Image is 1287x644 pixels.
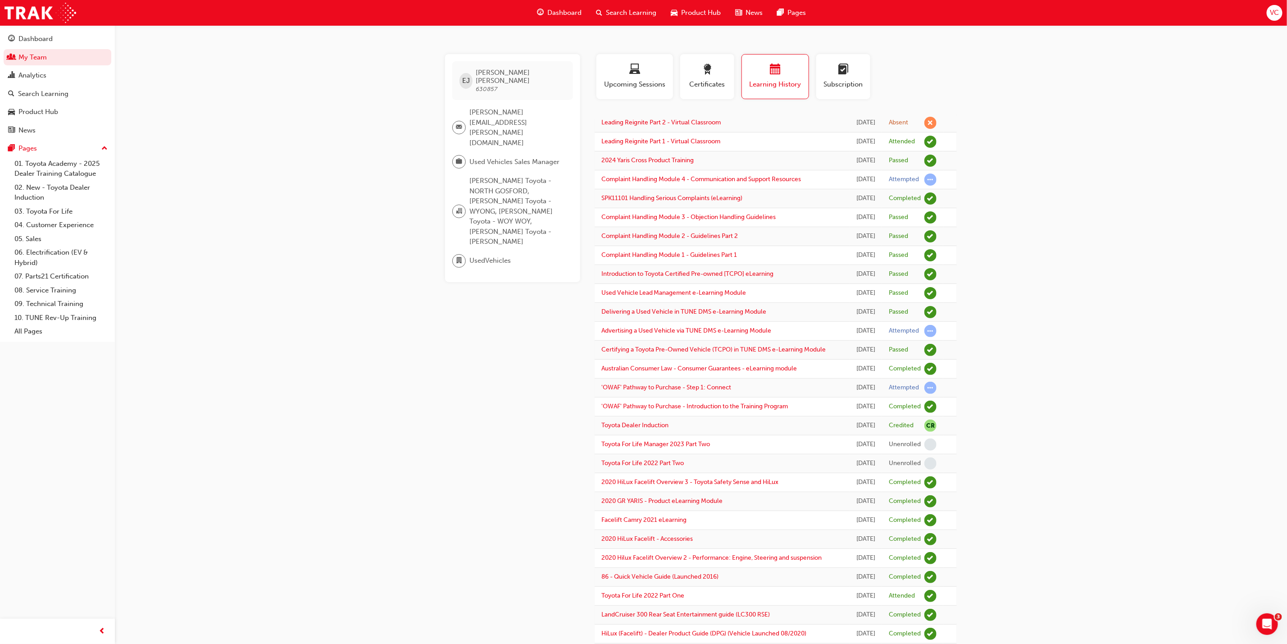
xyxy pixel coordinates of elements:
[787,8,806,18] span: Pages
[924,495,937,507] span: learningRecordVerb_COMPLETE-icon
[11,218,111,232] a: 04. Customer Experience
[856,610,875,620] div: Tue May 10 2022 00:00:00 GMT+1000 (Australian Eastern Standard Time)
[823,79,864,90] span: Subscription
[8,54,15,62] span: people-icon
[601,535,693,543] a: 2020 HiLux Facelift - Accessories
[924,287,937,299] span: learningRecordVerb_PASS-icon
[856,307,875,317] div: Mon May 26 2025 16:21:56 GMT+1000 (Australian Eastern Standard Time)
[601,137,720,145] a: Leading Reignite Part 1 - Virtual Classroom
[18,89,68,99] div: Search Learning
[601,554,822,562] a: 2020 Hilux Facelift Overview 2 - Performance: Engine, Steering and suspension
[889,554,921,562] div: Completed
[11,246,111,269] a: 06. Electrification (EV & Hybrid)
[856,269,875,279] div: Mon May 26 2025 16:40:14 GMT+1000 (Australian Eastern Standard Time)
[770,64,781,76] span: calendar-icon
[924,363,937,375] span: learningRecordVerb_COMPLETE-icon
[889,213,908,222] div: Passed
[777,7,784,18] span: pages-icon
[924,609,937,621] span: learningRecordVerb_COMPLETE-icon
[601,440,710,448] a: Toyota For Life Manager 2023 Part Two
[601,270,773,278] a: Introduction to Toyota Certified Pre-owned [TCPO] eLearning
[889,232,908,241] div: Passed
[547,8,582,18] span: Dashboard
[4,140,111,157] button: Pages
[456,122,462,133] span: email-icon
[728,4,770,22] a: news-iconNews
[924,420,937,432] span: null-icon
[889,384,919,392] div: Attempted
[11,297,111,311] a: 09. Technical Training
[5,3,76,23] a: Trak
[889,251,908,260] div: Passed
[924,344,937,356] span: learningRecordVerb_PASS-icon
[601,213,776,221] a: Complaint Handling Module 3 - Objection Handling Guidelines
[856,534,875,544] div: Fri Sep 02 2022 00:00:00 GMT+1000 (Australian Eastern Standard Time)
[606,8,656,18] span: Search Learning
[601,308,766,315] a: Delivering a Used Vehicle in TUNE DMS e-Learning Module
[671,7,678,18] span: car-icon
[889,611,921,619] div: Completed
[924,230,937,242] span: learningRecordVerb_PASS-icon
[856,629,875,639] div: Tue May 10 2022 00:00:00 GMT+1000 (Australian Eastern Standard Time)
[4,31,111,47] a: Dashboard
[856,402,875,412] div: Mon May 26 2025 15:00:46 GMT+1000 (Australian Eastern Standard Time)
[18,143,37,154] div: Pages
[856,420,875,431] div: Tue Mar 25 2025 23:00:00 GMT+1100 (Australian Eastern Daylight Time)
[11,269,111,283] a: 07. Parts21 Certification
[924,628,937,640] span: learningRecordVerb_COMPLETE-icon
[11,324,111,338] a: All Pages
[856,572,875,582] div: Fri Sep 02 2022 00:00:00 GMT+1000 (Australian Eastern Standard Time)
[924,268,937,280] span: learningRecordVerb_PASS-icon
[889,156,908,165] div: Passed
[18,34,53,44] div: Dashboard
[99,626,106,637] span: prev-icon
[469,256,511,266] span: UsedVehicles
[530,4,589,22] a: guage-iconDashboard
[889,478,921,487] div: Completed
[889,175,919,184] div: Attempted
[101,143,108,155] span: up-icon
[537,7,544,18] span: guage-icon
[4,122,111,139] a: News
[681,8,721,18] span: Product Hub
[924,155,937,167] span: learningRecordVerb_PASS-icon
[601,478,778,486] a: 2020 HiLux Facelift Overview 3 - Toyota Safety Sense and HiLux
[601,573,719,580] a: 86 - Quick Vehicle Guide (Launched 2016)
[924,457,937,470] span: learningRecordVerb_NONE-icon
[924,117,937,129] span: learningRecordVerb_ABSENT-icon
[889,346,908,354] div: Passed
[889,137,915,146] div: Attended
[746,8,763,18] span: News
[596,7,602,18] span: search-icon
[476,85,498,93] span: 630857
[596,54,673,99] button: Upcoming Sessions
[4,86,111,102] a: Search Learning
[469,107,566,148] span: [PERSON_NAME][EMAIL_ADDRESS][PERSON_NAME][DOMAIN_NAME]
[856,174,875,185] div: Tue May 27 2025 13:46:45 GMT+1000 (Australian Eastern Standard Time)
[4,104,111,120] a: Product Hub
[856,383,875,393] div: Mon May 26 2025 15:01:26 GMT+1000 (Australian Eastern Standard Time)
[8,35,15,43] span: guage-icon
[702,64,713,76] span: award-icon
[601,497,723,505] a: 2020 GR YARIS - Product eLearning Module
[8,72,15,80] span: chart-icon
[816,54,870,99] button: Subscription
[4,49,111,66] a: My Team
[856,496,875,507] div: Fri Sep 02 2022 00:00:00 GMT+1000 (Australian Eastern Standard Time)
[601,194,742,202] a: SPK11101 Handling Serious Complaints (eLearning)
[889,440,921,449] div: Unenrolled
[924,571,937,583] span: learningRecordVerb_COMPLETE-icon
[603,79,666,90] span: Upcoming Sessions
[629,64,640,76] span: laptop-icon
[924,476,937,489] span: learningRecordVerb_COMPLETE-icon
[856,515,875,525] div: Fri Sep 02 2022 00:00:00 GMT+1000 (Australian Eastern Standard Time)
[924,382,937,394] span: learningRecordVerb_ATTEMPT-icon
[856,364,875,374] div: Mon May 26 2025 15:04:40 GMT+1000 (Australian Eastern Standard Time)
[601,232,738,240] a: Complaint Handling Module 2 - Guidelines Part 2
[601,156,694,164] a: 2024 Yaris Cross Product Training
[601,384,731,391] a: 'OWAF' Pathway to Purchase - Step 1: Connect
[469,157,559,167] span: Used Vehicles Sales Manager
[924,136,937,148] span: learningRecordVerb_ATTEND-icon
[889,365,921,373] div: Completed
